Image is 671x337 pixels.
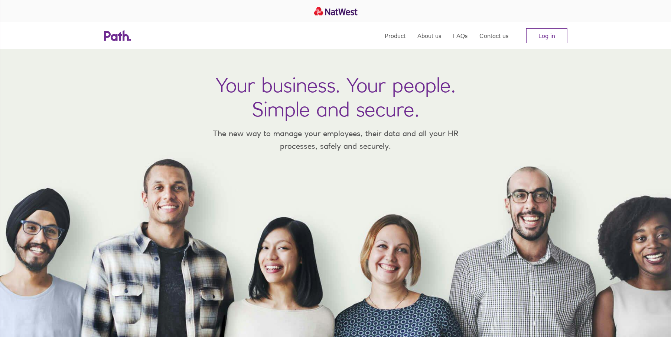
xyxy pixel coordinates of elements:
a: About us [417,22,441,49]
a: Log in [526,28,567,43]
a: Product [385,22,405,49]
a: Contact us [479,22,508,49]
a: FAQs [453,22,468,49]
h1: Your business. Your people. Simple and secure. [216,73,456,121]
p: The new way to manage your employees, their data and all your HR processes, safely and securely. [202,127,469,152]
